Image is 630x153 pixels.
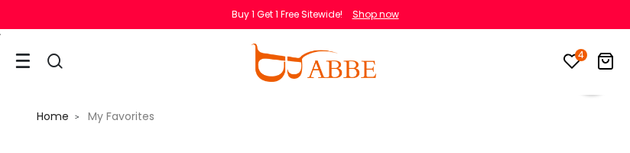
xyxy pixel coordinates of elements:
[251,44,376,82] img: abbeglasses.com
[345,8,399,21] a: Shop now
[82,109,161,124] span: My Favorites
[75,112,80,122] i: >
[563,55,581,73] a: 4
[37,109,69,124] span: Home
[37,107,69,125] a: Home
[575,49,587,61] i: 4
[232,8,343,21] div: Buy 1 Get 1 Free Sitewide!
[352,8,399,21] div: Shop now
